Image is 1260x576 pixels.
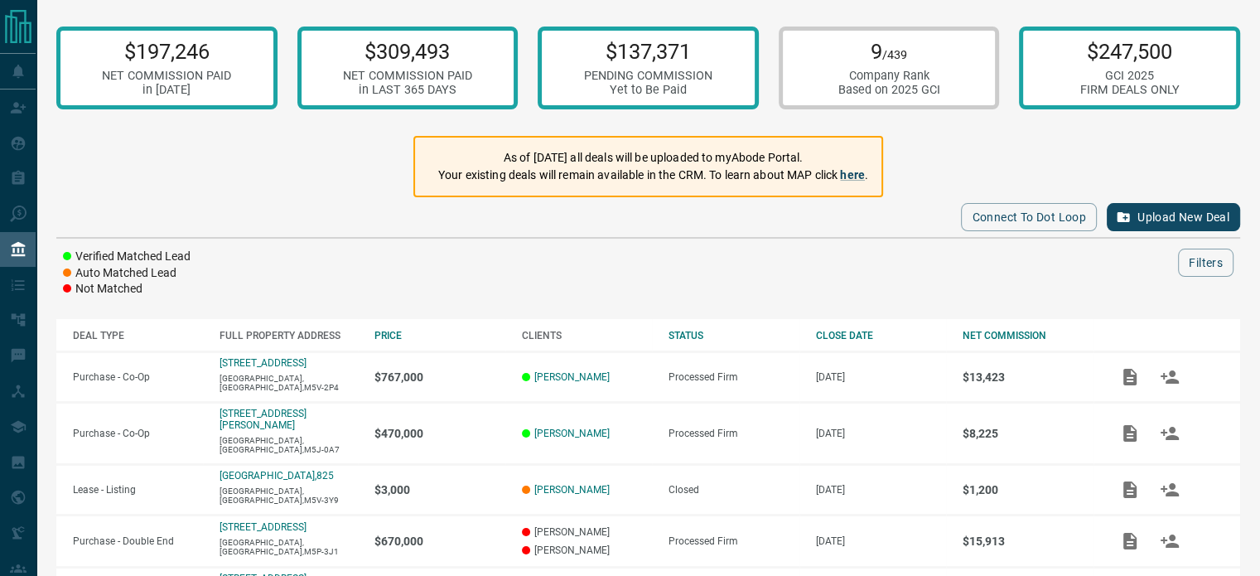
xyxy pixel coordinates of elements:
div: Processed Firm [669,535,799,547]
p: $470,000 [374,427,504,440]
a: [STREET_ADDRESS][PERSON_NAME] [220,408,307,431]
p: As of [DATE] all deals will be uploaded to myAbode Portal. [438,149,868,167]
p: [DATE] [816,428,946,439]
p: Purchase - Co-Op [73,371,203,383]
a: [STREET_ADDRESS] [220,357,307,369]
div: NET COMMISSION PAID [343,69,472,83]
div: Processed Firm [669,428,799,439]
a: [PERSON_NAME] [534,484,610,496]
a: [GEOGRAPHIC_DATA],825 [220,470,334,482]
p: Lease - Listing [73,484,203,496]
p: $3,000 [374,483,504,496]
span: Add / View Documents [1110,427,1150,438]
span: Match Clients [1150,427,1190,438]
div: PRICE [374,330,504,341]
a: [PERSON_NAME] [534,371,610,383]
p: [DATE] [816,484,946,496]
p: [GEOGRAPHIC_DATA],[GEOGRAPHIC_DATA],M5V-3Y9 [220,486,358,505]
p: $309,493 [343,39,472,64]
button: Filters [1178,249,1233,277]
div: DEAL TYPE [73,330,203,341]
p: [GEOGRAPHIC_DATA],[GEOGRAPHIC_DATA],M5J-0A7 [220,436,358,454]
p: $197,246 [102,39,231,64]
p: $1,200 [963,483,1093,496]
p: $15,913 [963,535,1093,548]
a: here [840,168,865,182]
li: Verified Matched Lead [63,249,191,265]
button: Connect to Dot Loop [961,203,1097,231]
span: Match Clients [1150,483,1190,495]
div: Processed Firm [669,371,799,383]
div: Based on 2025 GCI [838,83,940,97]
p: $13,423 [963,370,1093,384]
span: Match Clients [1150,535,1190,546]
button: Upload New Deal [1107,203,1240,231]
span: Add / View Documents [1110,483,1150,495]
div: GCI 2025 [1080,69,1180,83]
p: Your existing deals will remain available in the CRM. To learn about MAP click . [438,167,868,184]
p: [PERSON_NAME] [522,526,652,538]
p: $247,500 [1080,39,1180,64]
div: PENDING COMMISSION [584,69,712,83]
div: CLIENTS [522,330,652,341]
p: $670,000 [374,535,504,548]
li: Auto Matched Lead [63,265,191,282]
div: FIRM DEALS ONLY [1080,83,1180,97]
div: FULL PROPERTY ADDRESS [220,330,358,341]
span: Add / View Documents [1110,535,1150,546]
div: NET COMMISSION PAID [102,69,231,83]
p: [DATE] [816,535,946,547]
p: Purchase - Double End [73,535,203,547]
p: $767,000 [374,370,504,384]
div: Company Rank [838,69,940,83]
a: [STREET_ADDRESS] [220,521,307,533]
a: [PERSON_NAME] [534,428,610,439]
div: NET COMMISSION [963,330,1093,341]
span: Match Clients [1150,370,1190,382]
p: [PERSON_NAME] [522,545,652,556]
div: in LAST 365 DAYS [343,83,472,97]
span: Add / View Documents [1110,370,1150,382]
div: Closed [669,484,799,496]
p: [GEOGRAPHIC_DATA],[GEOGRAPHIC_DATA],M5P-3J1 [220,538,358,556]
li: Not Matched [63,281,191,298]
p: Purchase - Co-Op [73,428,203,439]
p: [DATE] [816,371,946,383]
div: Yet to Be Paid [584,83,712,97]
p: [GEOGRAPHIC_DATA],[GEOGRAPHIC_DATA],M5V-2P4 [220,374,358,392]
p: $137,371 [584,39,712,64]
p: $8,225 [963,427,1093,440]
div: CLOSE DATE [816,330,946,341]
p: 9 [838,39,940,64]
div: STATUS [669,330,799,341]
div: in [DATE] [102,83,231,97]
span: /439 [882,48,907,62]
